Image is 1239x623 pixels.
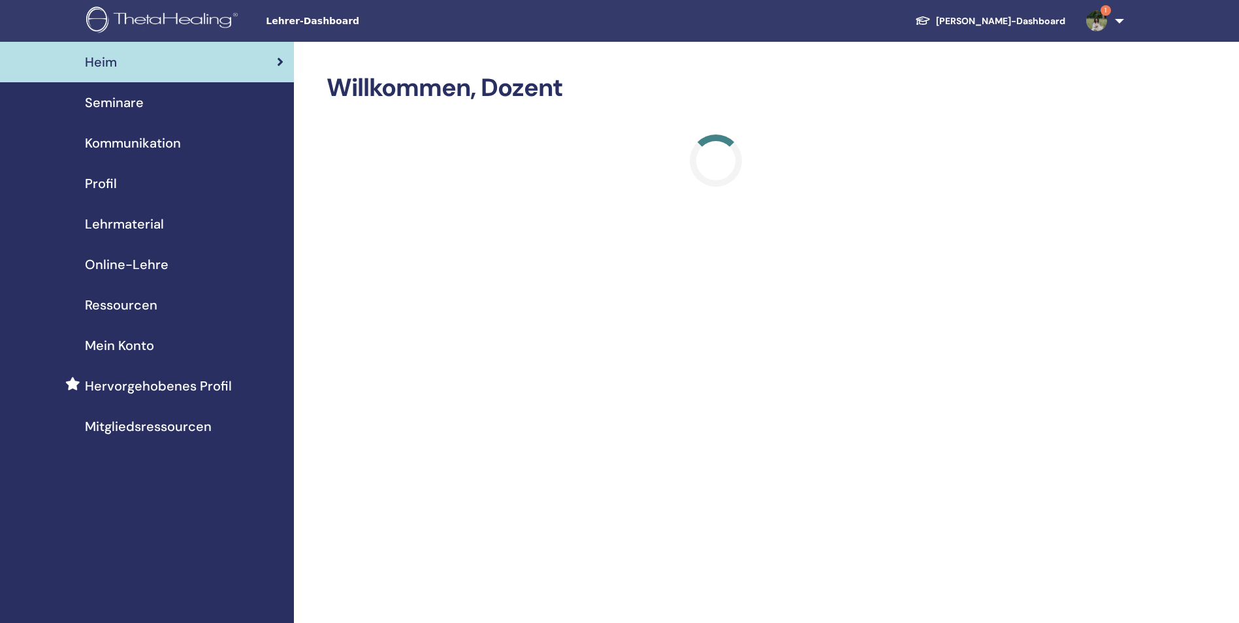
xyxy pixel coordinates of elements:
img: logo.png [86,7,242,36]
span: Profil [85,174,117,193]
span: Kommunikation [85,133,181,153]
span: 1 [1101,5,1111,16]
a: [PERSON_NAME]-Dashboard [905,9,1076,33]
span: Mein Konto [85,336,154,355]
span: Lehrer-Dashboard [266,14,462,28]
span: Mitgliedsressourcen [85,417,212,436]
span: Online-Lehre [85,255,169,274]
h2: Willkommen, Dozent [327,73,1106,103]
span: Ressourcen [85,295,157,315]
span: Seminare [85,93,144,112]
img: default.jpg [1086,10,1107,31]
img: graduation-cap-white.svg [915,15,931,26]
span: Heim [85,52,117,72]
span: Hervorgehobenes Profil [85,376,232,396]
span: Lehrmaterial [85,214,164,234]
